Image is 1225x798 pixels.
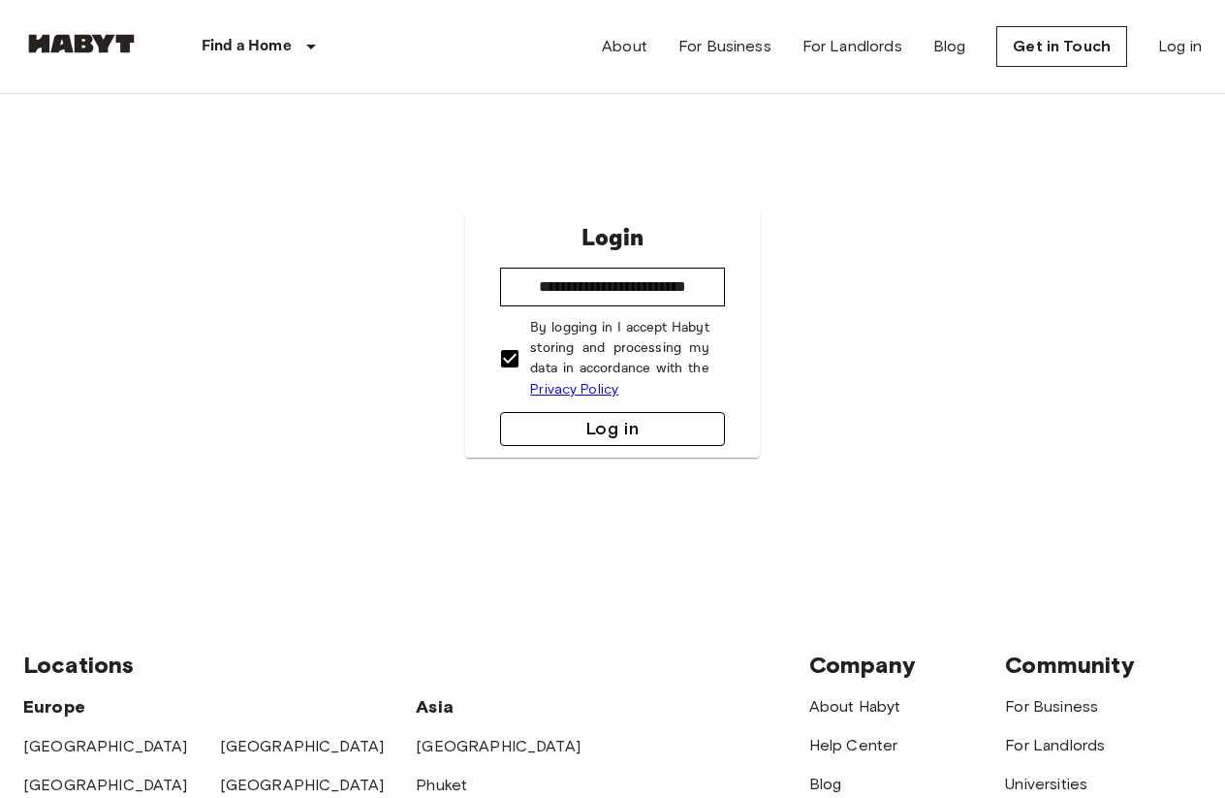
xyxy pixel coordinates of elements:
a: About Habyt [809,697,901,716]
a: Blog [809,775,842,793]
p: Login [581,221,644,256]
a: Help Center [809,736,898,754]
a: About [602,35,647,58]
span: Asia [416,696,454,718]
a: [GEOGRAPHIC_DATA] [23,737,188,755]
span: Europe [23,696,85,718]
a: Blog [933,35,966,58]
a: Get in Touch [996,26,1127,67]
a: For Landlords [1005,736,1105,754]
a: Privacy Policy [530,381,618,398]
img: Habyt [23,34,140,53]
a: [GEOGRAPHIC_DATA] [220,776,385,794]
a: [GEOGRAPHIC_DATA] [416,737,581,755]
p: By logging in I accept Habyt storing and processing my data in accordance with the [530,318,708,400]
a: Universities [1005,775,1087,793]
a: [GEOGRAPHIC_DATA] [220,737,385,755]
a: [GEOGRAPHIC_DATA] [23,776,188,794]
button: Log in [500,412,724,446]
a: Phuket [416,776,467,794]
span: Company [809,651,916,679]
span: Community [1005,651,1134,679]
a: Log in [1158,35,1202,58]
a: For Business [1005,697,1098,716]
a: For Landlords [802,35,902,58]
span: Locations [23,651,134,679]
a: For Business [678,35,771,58]
p: Find a Home [202,35,292,58]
